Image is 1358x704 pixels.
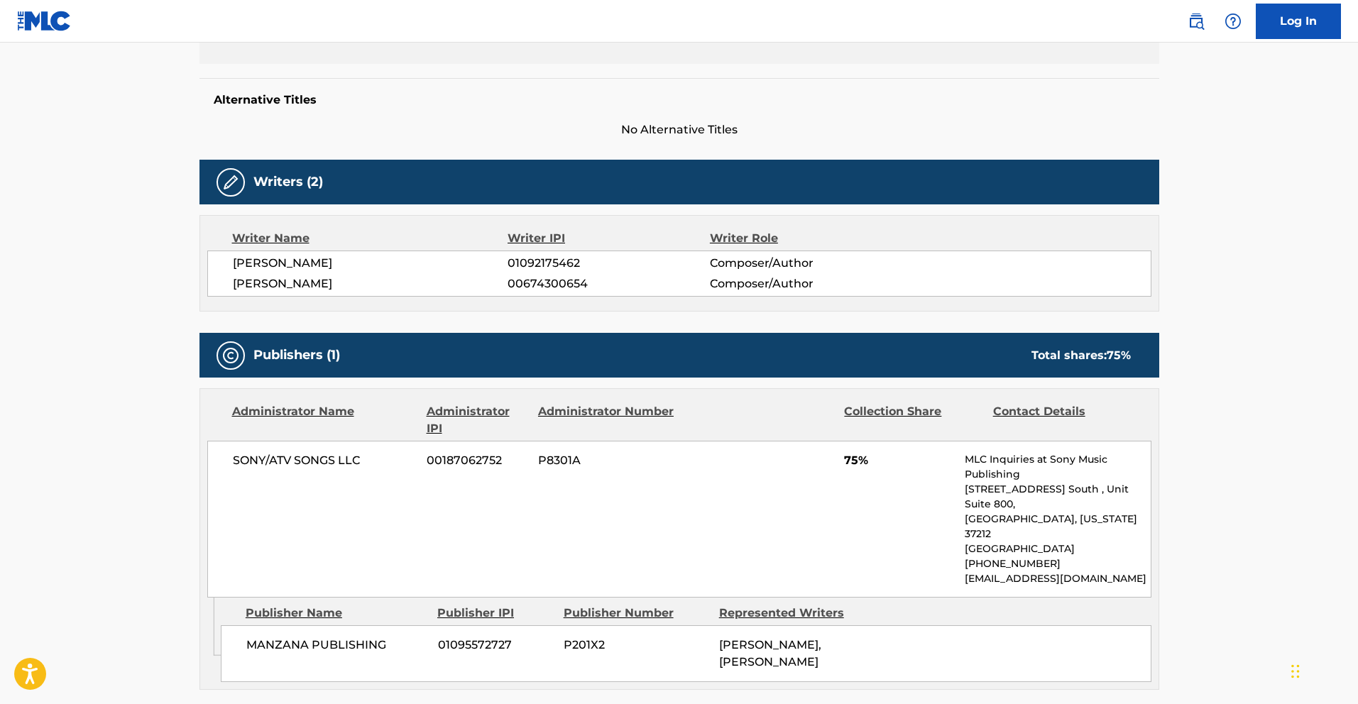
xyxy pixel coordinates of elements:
[246,605,427,622] div: Publisher Name
[965,452,1150,482] p: MLC Inquiries at Sony Music Publishing
[508,275,709,292] span: 00674300654
[710,230,894,247] div: Writer Role
[199,121,1159,138] span: No Alternative Titles
[538,403,676,437] div: Administrator Number
[538,452,676,469] span: P8301A
[564,605,708,622] div: Publisher Number
[965,512,1150,541] p: [GEOGRAPHIC_DATA], [US_STATE] 37212
[233,255,508,272] span: [PERSON_NAME]
[233,275,508,292] span: [PERSON_NAME]
[232,403,416,437] div: Administrator Name
[437,605,553,622] div: Publisher IPI
[17,11,72,31] img: MLC Logo
[710,275,894,292] span: Composer/Author
[1188,13,1205,30] img: search
[214,93,1145,107] h5: Alternative Titles
[1107,348,1131,362] span: 75 %
[1287,636,1358,704] iframe: Chat Widget
[965,556,1150,571] p: [PHONE_NUMBER]
[965,541,1150,556] p: [GEOGRAPHIC_DATA]
[1291,650,1300,693] div: Drag
[508,255,709,272] span: 01092175462
[253,347,340,363] h5: Publishers (1)
[844,403,982,437] div: Collection Share
[719,605,864,622] div: Represented Writers
[222,174,239,191] img: Writers
[232,230,508,247] div: Writer Name
[1031,347,1131,364] div: Total shares:
[993,403,1131,437] div: Contact Details
[222,347,239,364] img: Publishers
[1219,7,1247,35] div: Help
[965,482,1150,512] p: [STREET_ADDRESS] South , Unit Suite 800,
[427,403,527,437] div: Administrator IPI
[246,637,427,654] span: MANZANA PUBLISHING
[427,452,527,469] span: 00187062752
[844,452,954,469] span: 75%
[1256,4,1341,39] a: Log In
[965,571,1150,586] p: [EMAIL_ADDRESS][DOMAIN_NAME]
[564,637,708,654] span: P201X2
[1182,7,1210,35] a: Public Search
[1225,13,1242,30] img: help
[719,638,821,669] span: [PERSON_NAME], [PERSON_NAME]
[253,174,323,190] h5: Writers (2)
[233,452,417,469] span: SONY/ATV SONGS LLC
[438,637,553,654] span: 01095572727
[710,255,894,272] span: Composer/Author
[508,230,710,247] div: Writer IPI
